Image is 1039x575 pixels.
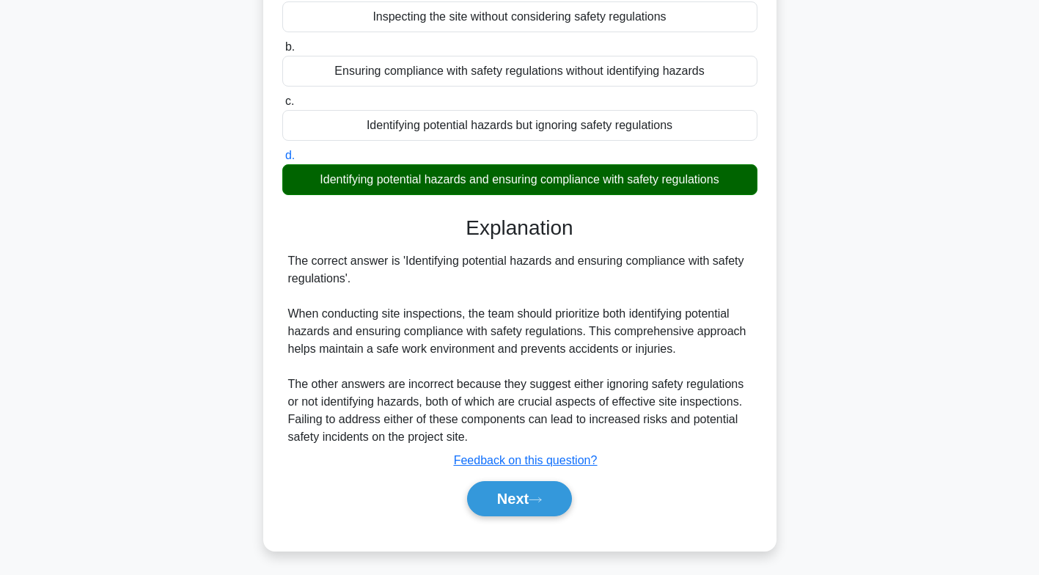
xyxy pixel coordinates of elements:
span: c. [285,95,294,107]
div: Inspecting the site without considering safety regulations [282,1,757,32]
h3: Explanation [291,216,749,241]
a: Feedback on this question? [454,454,598,466]
span: d. [285,149,295,161]
button: Next [467,481,572,516]
div: Identifying potential hazards and ensuring compliance with safety regulations [282,164,757,195]
div: Identifying potential hazards but ignoring safety regulations [282,110,757,141]
div: Ensuring compliance with safety regulations without identifying hazards [282,56,757,87]
span: b. [285,40,295,53]
div: The correct answer is 'Identifying potential hazards and ensuring compliance with safety regulati... [288,252,752,446]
